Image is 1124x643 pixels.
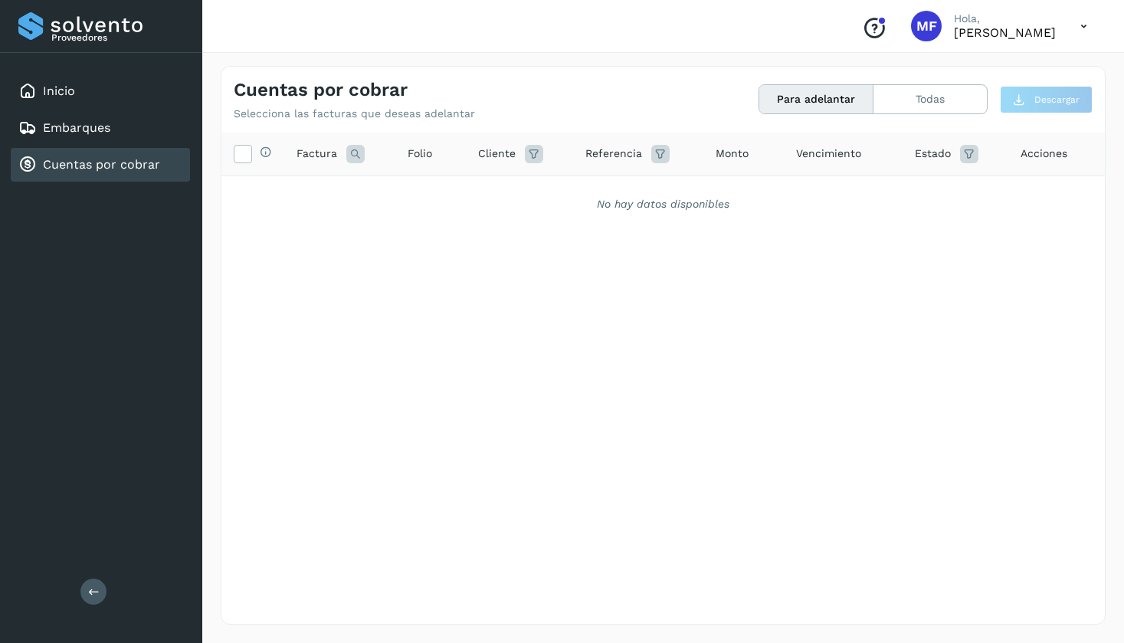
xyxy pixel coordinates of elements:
button: Todas [873,85,987,113]
span: Vencimiento [796,146,861,162]
div: Inicio [11,74,190,108]
a: Embarques [43,120,110,135]
span: Descargar [1034,93,1080,107]
span: Factura [297,146,337,162]
p: Selecciona las facturas que deseas adelantar [234,107,475,120]
p: MONICA FONTES CHAVEZ [954,25,1056,40]
span: Monto [716,146,749,162]
button: Descargar [1000,86,1093,113]
span: Acciones [1021,146,1067,162]
div: Embarques [11,111,190,145]
a: Inicio [43,84,75,98]
a: Cuentas por cobrar [43,157,160,172]
div: No hay datos disponibles [241,196,1085,212]
p: Proveedores [51,32,184,43]
span: Referencia [585,146,642,162]
span: Cliente [478,146,516,162]
span: Estado [915,146,951,162]
p: Hola, [954,12,1056,25]
button: Para adelantar [759,85,873,113]
span: Folio [408,146,432,162]
h4: Cuentas por cobrar [234,79,408,101]
div: Cuentas por cobrar [11,148,190,182]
